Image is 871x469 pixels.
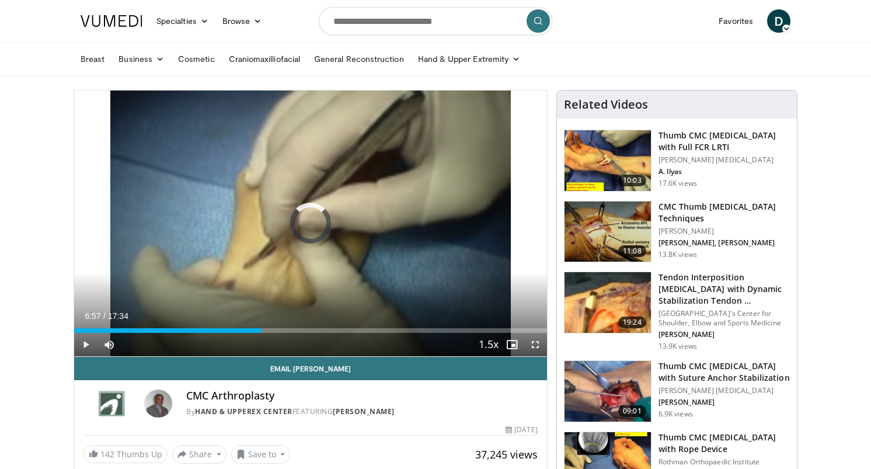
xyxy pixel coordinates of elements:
img: Hand & UpperEx Center [83,390,140,418]
span: / [103,311,106,321]
div: [DATE] [506,425,537,435]
p: Rothman Orthopaedic Institute [659,457,790,467]
button: Mute [97,333,121,356]
span: 142 [100,449,114,460]
span: 10:03 [618,175,646,186]
a: Business [112,47,171,71]
a: Hand & UpperEx Center [195,407,292,416]
button: Share [172,445,227,464]
span: 6:57 [85,311,100,321]
p: [PERSON_NAME] [MEDICAL_DATA] [659,386,790,395]
a: Craniomaxilliofacial [222,47,307,71]
span: 19:24 [618,317,646,328]
div: Progress Bar [74,328,547,333]
button: Playback Rate [477,333,500,356]
img: 155faa92-facb-4e6b-8eb7-d2d6db7ef378.150x105_q85_crop-smart_upscale.jpg [565,130,651,191]
a: Cosmetic [171,47,222,71]
p: [PERSON_NAME] [659,398,790,407]
a: Favorites [712,9,760,33]
a: General Reconstruction [307,47,411,71]
a: 09:01 Thumb CMC [MEDICAL_DATA] with Suture Anchor Stabilization [PERSON_NAME] [MEDICAL_DATA] [PER... [564,360,790,422]
img: Avatar [144,390,172,418]
h4: CMC Arthroplasty [186,390,538,402]
h4: Related Videos [564,98,648,112]
a: Specialties [149,9,215,33]
a: 11:08 CMC Thumb [MEDICAL_DATA] Techniques [PERSON_NAME] [PERSON_NAME], [PERSON_NAME] 13.8K views [564,201,790,263]
p: [PERSON_NAME] [659,330,790,339]
a: 10:03 Thumb CMC [MEDICAL_DATA] with Full FCR LRTI [PERSON_NAME] [MEDICAL_DATA] A. Ilyas 17.6K views [564,130,790,192]
button: Save to [231,445,291,464]
a: [PERSON_NAME] [333,407,395,416]
a: 142 Thumbs Up [83,445,168,463]
a: Breast [74,47,112,71]
span: 09:01 [618,405,646,417]
p: 13.9K views [659,342,697,351]
a: 19:24 Tendon Interposition [MEDICAL_DATA] with Dynamic Stabilization Tendon … [GEOGRAPHIC_DATA]'s... [564,272,790,351]
img: 6c4ab8d9-ead7-46ab-bb92-4bf4fe9ee6dd.150x105_q85_crop-smart_upscale.jpg [565,361,651,422]
p: 13.8K views [659,250,697,259]
button: Enable picture-in-picture mode [500,333,524,356]
input: Search topics, interventions [319,7,552,35]
p: 17.6K views [659,179,697,188]
img: VuMedi Logo [81,15,142,27]
p: A. Ilyas [659,167,790,176]
h3: Thumb CMC [MEDICAL_DATA] with Full FCR LRTI [659,130,790,153]
a: Hand & Upper Extremity [411,47,528,71]
h3: Tendon Interposition [MEDICAL_DATA] with Dynamic Stabilization Tendon … [659,272,790,307]
img: 08bc6ee6-87c4-498d-b9ad-209c97b58688.150x105_q85_crop-smart_upscale.jpg [565,202,651,262]
p: [GEOGRAPHIC_DATA]'s Center for Shoulder, Elbow and Sports Medicine [659,309,790,328]
h3: Thumb CMC [MEDICAL_DATA] with Rope Device [659,432,790,455]
video-js: Video Player [74,91,547,357]
a: Email [PERSON_NAME] [74,357,547,380]
p: [PERSON_NAME], [PERSON_NAME] [659,238,790,248]
h3: CMC Thumb [MEDICAL_DATA] Techniques [659,201,790,224]
button: Fullscreen [524,333,547,356]
p: [PERSON_NAME] [659,227,790,236]
button: Play [74,333,97,356]
a: D [767,9,790,33]
div: By FEATURING [186,407,538,417]
p: [PERSON_NAME] [MEDICAL_DATA] [659,155,790,165]
span: 37,245 views [475,447,538,461]
p: 6.9K views [659,409,693,419]
img: rosenwasser_basal_joint_1.png.150x105_q85_crop-smart_upscale.jpg [565,272,651,333]
span: 17:34 [108,311,128,321]
h3: Thumb CMC [MEDICAL_DATA] with Suture Anchor Stabilization [659,360,790,384]
a: Browse [215,9,269,33]
span: 11:08 [618,245,646,257]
